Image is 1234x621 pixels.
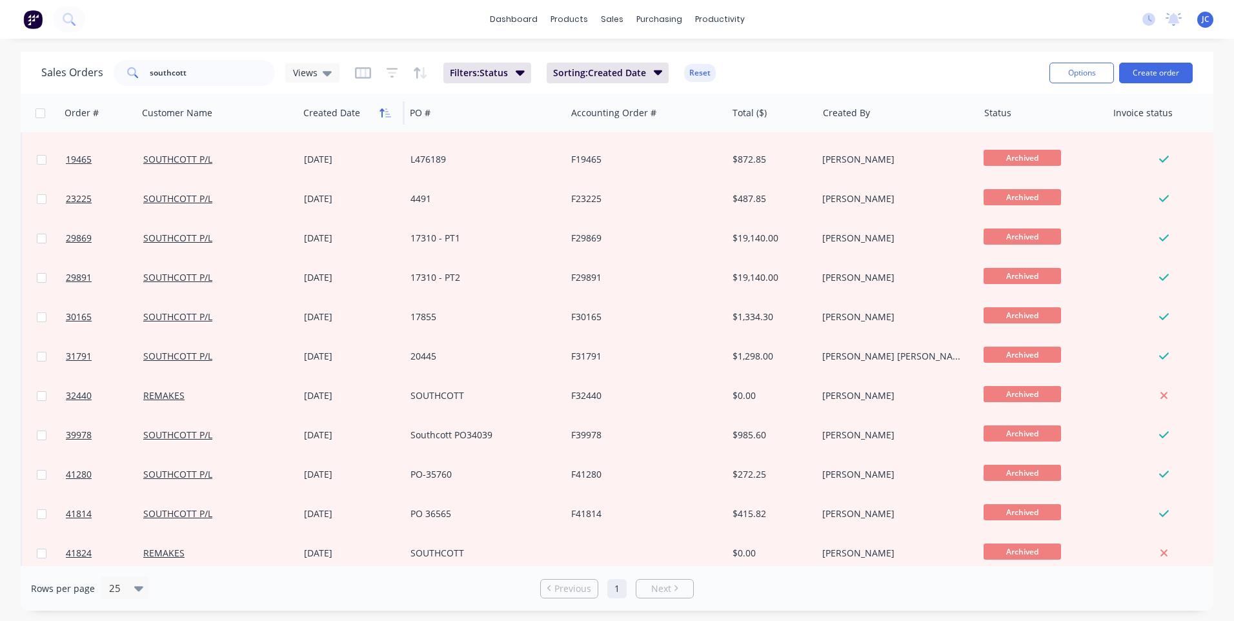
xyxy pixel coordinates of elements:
[984,229,1061,245] span: Archived
[984,386,1061,402] span: Archived
[1202,14,1209,25] span: JC
[984,504,1061,520] span: Archived
[651,582,671,595] span: Next
[304,271,400,284] div: [DATE]
[733,468,808,481] div: $272.25
[822,468,966,481] div: [PERSON_NAME]
[143,389,185,402] a: REMAKES
[733,429,808,442] div: $985.60
[822,271,966,284] div: [PERSON_NAME]
[984,150,1061,166] span: Archived
[304,389,400,402] div: [DATE]
[143,271,212,283] a: SOUTHCOTT P/L
[984,189,1061,205] span: Archived
[410,468,554,481] div: PO-35760
[142,107,212,119] div: Customer Name
[66,455,143,494] a: 41280
[571,310,714,323] div: F30165
[733,192,808,205] div: $487.85
[571,350,714,363] div: F31791
[143,192,212,205] a: SOUTHCOTT P/L
[822,429,966,442] div: [PERSON_NAME]
[66,298,143,336] a: 30165
[822,350,966,363] div: [PERSON_NAME] [PERSON_NAME]
[733,310,808,323] div: $1,334.30
[304,350,400,363] div: [DATE]
[984,544,1061,560] span: Archived
[636,582,693,595] a: Next page
[822,153,966,166] div: [PERSON_NAME]
[304,429,400,442] div: [DATE]
[571,107,656,119] div: Accounting Order #
[66,192,92,205] span: 23225
[630,10,689,29] div: purchasing
[66,429,92,442] span: 39978
[66,271,92,284] span: 29891
[822,507,966,520] div: [PERSON_NAME]
[410,192,554,205] div: 4491
[571,507,714,520] div: F41814
[410,271,554,284] div: 17310 - PT2
[66,179,143,218] a: 23225
[23,10,43,29] img: Factory
[571,468,714,481] div: F41280
[689,10,751,29] div: productivity
[66,153,92,166] span: 19465
[1113,107,1173,119] div: Invoice status
[450,66,508,79] span: Filters: Status
[410,310,554,323] div: 17855
[66,507,92,520] span: 41814
[31,582,95,595] span: Rows per page
[607,579,627,598] a: Page 1 is your current page
[66,534,143,573] a: 41824
[443,63,531,83] button: Filters:Status
[66,547,92,560] span: 41824
[304,192,400,205] div: [DATE]
[304,232,400,245] div: [DATE]
[822,232,966,245] div: [PERSON_NAME]
[733,547,808,560] div: $0.00
[304,507,400,520] div: [DATE]
[143,350,212,362] a: SOUTHCOTT P/L
[304,153,400,166] div: [DATE]
[66,337,143,376] a: 31791
[143,429,212,441] a: SOUTHCOTT P/L
[143,153,212,165] a: SOUTHCOTT P/L
[571,429,714,442] div: F39978
[822,192,966,205] div: [PERSON_NAME]
[410,429,554,442] div: Southcott PO34039
[66,468,92,481] span: 41280
[143,507,212,520] a: SOUTHCOTT P/L
[984,465,1061,481] span: Archived
[410,350,554,363] div: 20445
[733,389,808,402] div: $0.00
[822,547,966,560] div: [PERSON_NAME]
[571,192,714,205] div: F23225
[733,107,767,119] div: Total ($)
[1049,63,1114,83] button: Options
[143,310,212,323] a: SOUTHCOTT P/L
[410,507,554,520] div: PO 36565
[66,350,92,363] span: 31791
[822,389,966,402] div: [PERSON_NAME]
[65,107,99,119] div: Order #
[1119,63,1193,83] button: Create order
[66,376,143,415] a: 32440
[822,310,966,323] div: [PERSON_NAME]
[304,468,400,481] div: [DATE]
[410,232,554,245] div: 17310 - PT1
[41,66,103,79] h1: Sales Orders
[684,64,716,82] button: Reset
[535,579,699,598] ul: Pagination
[293,66,318,79] span: Views
[150,60,276,86] input: Search...
[66,219,143,258] a: 29869
[66,232,92,245] span: 29869
[66,310,92,323] span: 30165
[143,232,212,244] a: SOUTHCOTT P/L
[143,468,212,480] a: SOUTHCOTT P/L
[66,494,143,533] a: 41814
[553,66,646,79] span: Sorting: Created Date
[733,153,808,166] div: $872.85
[143,547,185,559] a: REMAKES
